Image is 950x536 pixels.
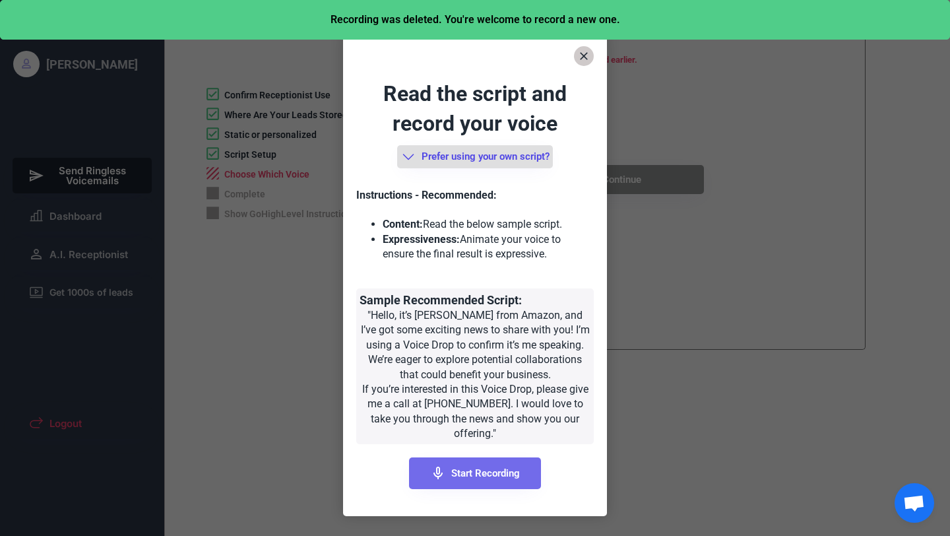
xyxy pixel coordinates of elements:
li: Animate your voice to ensure the final result is expressive. [383,232,594,262]
font: Read the script and record your voice [383,81,572,136]
button: Start Recording [409,457,541,489]
a: Open chat [895,483,934,523]
strong: Instructions - Recommended: [356,189,497,201]
strong: Expressiveness: [383,233,460,246]
font: Sample Recommended Script: [360,293,522,307]
button: Prefer using your own script? [397,145,553,168]
div: "Hello, it’s [PERSON_NAME] from Amazon, and I’ve got some exciting news to share with you! I’m us... [360,308,590,442]
strong: Content: [383,218,423,230]
span: Start Recording [451,469,520,479]
span: Prefer using your own script? [422,152,550,162]
div: Recording was deleted. You're welcome to record a new one. [9,15,941,25]
li: Read the below sample script. [383,217,594,232]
